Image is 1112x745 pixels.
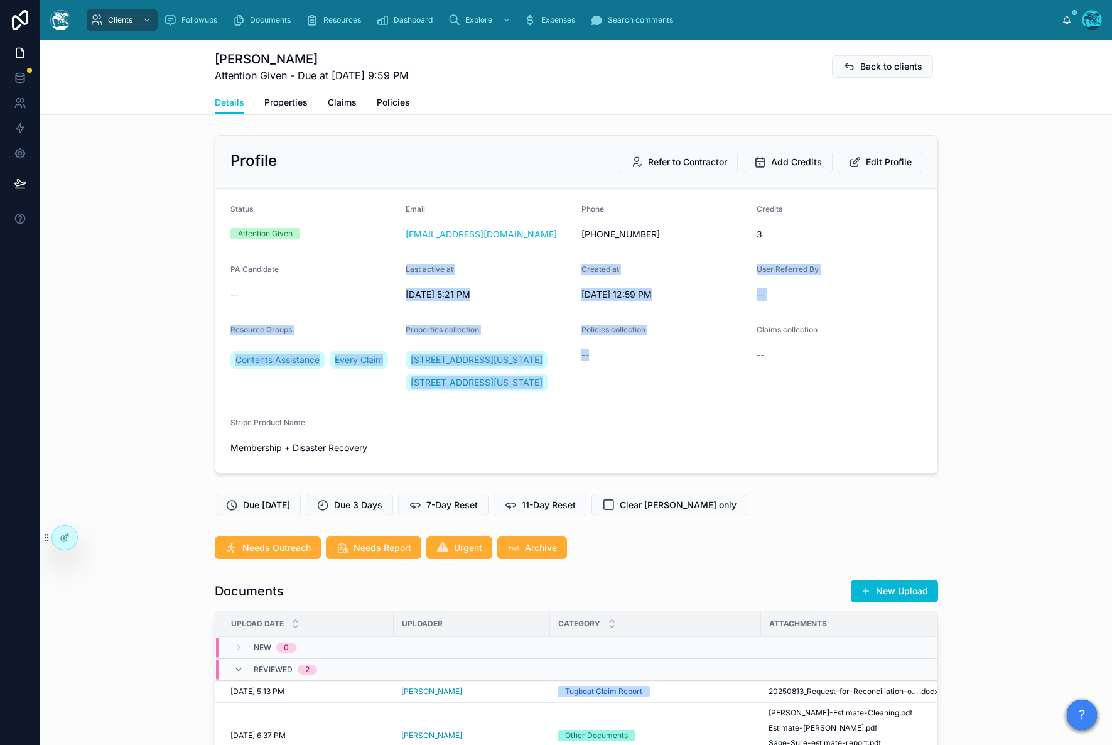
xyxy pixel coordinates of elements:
a: [PERSON_NAME] [401,731,462,741]
span: Needs Report [354,541,411,554]
span: Archive [525,541,557,554]
span: Created at [581,264,619,274]
button: Refer to Contractor [620,151,738,173]
span: Uploader [402,619,443,629]
span: Resources [323,15,361,25]
span: [DATE] 5:13 PM [230,687,284,697]
a: Clients [87,9,158,31]
span: Last active at [406,264,453,274]
span: Email [406,204,425,214]
button: Needs Report [326,536,421,559]
span: Due [DATE] [243,499,290,511]
span: Add Credits [771,156,822,168]
h1: [PERSON_NAME] [215,50,408,68]
h1: Documents [215,582,284,600]
span: Properties [264,96,308,109]
button: Due 3 Days [306,494,393,516]
span: 3 [757,228,922,241]
span: Credits [757,204,782,214]
span: -- [581,349,589,361]
span: Resource Groups [230,325,292,334]
span: [PERSON_NAME]-Estimate-Cleaning [769,708,899,718]
span: Claims collection [757,325,818,334]
span: User Referred By [757,264,819,274]
a: [PERSON_NAME] [401,687,462,697]
span: Clear [PERSON_NAME] only [620,499,737,511]
button: New Upload [851,580,938,602]
button: Due [DATE] [215,494,301,516]
span: .pdf [899,708,912,718]
div: Tugboat Claim Report [565,686,642,697]
span: Refer to Contractor [648,156,727,168]
a: [EMAIL_ADDRESS][DOMAIN_NAME] [406,228,557,241]
a: Dashboard [372,9,441,31]
span: Search comments [608,15,673,25]
span: Category [558,619,600,629]
span: Needs Outreach [242,541,311,554]
a: Properties [264,91,308,116]
img: App logo [50,10,70,30]
span: -- [757,288,764,301]
span: Explore [465,15,492,25]
span: Every Claim [335,354,383,366]
span: [DATE] 5:21 PM [406,288,571,301]
span: -- [757,349,764,361]
div: Other Documents [565,730,628,741]
span: 11-Day Reset [522,499,576,511]
a: [PERSON_NAME] [401,687,543,697]
a: [DATE] 6:37 PM [230,731,386,741]
div: scrollable content [80,6,1062,34]
a: [STREET_ADDRESS][US_STATE] [406,351,548,369]
button: Urgent [426,536,492,559]
span: Edit Profile [866,156,912,168]
span: Estimate-[PERSON_NAME] [769,723,864,733]
button: Clear [PERSON_NAME] only [591,494,747,516]
span: Expenses [541,15,575,25]
span: Contents Assistance [235,354,320,366]
a: Every Claim [330,351,388,369]
span: Followups [181,15,217,25]
a: Expenses [520,9,584,31]
div: Attention Given [238,228,293,239]
span: Attention Given - Due at [DATE] 9:59 PM [215,68,408,83]
a: Search comments [586,9,682,31]
span: PA Candidate [230,264,279,274]
button: 7-Day Reset [398,494,489,516]
span: -- [230,288,238,301]
span: Membership + Disaster Recovery [230,442,396,454]
span: .docx [919,687,939,697]
div: 0 [284,643,289,653]
span: Documents [250,15,291,25]
span: Claims [328,96,357,109]
span: 20250813_Request-for-Reconciliation-of-Scope-Differences-and-Consideration-of-Contractor-Estimate... [769,687,919,697]
a: Followups [160,9,226,31]
h2: Profile [230,151,277,171]
span: Back to clients [860,60,922,73]
span: Status [230,204,253,214]
a: Explore [444,9,517,31]
span: Details [215,96,244,109]
a: Policies [377,91,410,116]
a: Other Documents [558,730,753,741]
span: [STREET_ADDRESS][US_STATE] [411,354,543,366]
button: 11-Day Reset [494,494,586,516]
span: [DATE] 12:59 PM [581,288,747,301]
a: Details [215,91,244,115]
button: Needs Outreach [215,536,321,559]
a: Tugboat Claim Report [558,686,753,697]
a: Contents Assistance [230,351,325,369]
button: Edit Profile [838,151,922,173]
span: [PHONE_NUMBER] [581,228,747,241]
span: New [254,643,271,653]
a: [STREET_ADDRESS][US_STATE] [406,374,548,391]
button: Back to clients [832,55,933,78]
span: Urgent [454,541,482,554]
a: 20250813_Request-for-Reconciliation-of-Scope-Differences-and-Consideration-of-Contractor-Estimate... [769,687,939,697]
span: [STREET_ADDRESS][US_STATE] [411,376,543,389]
span: [DATE] 6:37 PM [230,731,286,741]
span: Phone [581,204,604,214]
span: Reviewed [254,665,293,675]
